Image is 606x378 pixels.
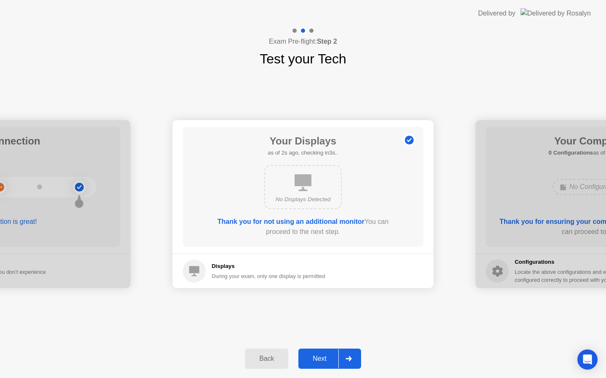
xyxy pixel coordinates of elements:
[207,217,399,237] div: You can proceed to the next step.
[577,349,598,370] div: Open Intercom Messenger
[478,8,516,18] div: Delivered by
[260,49,346,69] h1: Test your Tech
[317,38,337,45] b: Step 2
[298,349,361,369] button: Next
[212,262,325,270] h5: Displays
[301,355,338,362] div: Next
[247,355,286,362] div: Back
[268,149,338,157] h5: as of 2s ago, checking in3s..
[268,134,338,149] h1: Your Displays
[212,272,325,280] div: During your exam, only one display is permitted
[272,195,334,204] div: No Displays Detected
[245,349,288,369] button: Back
[269,37,337,47] h4: Exam Pre-flight:
[521,8,591,18] img: Delivered by Rosalyn
[218,218,364,225] b: Thank you for not using an additional monitor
